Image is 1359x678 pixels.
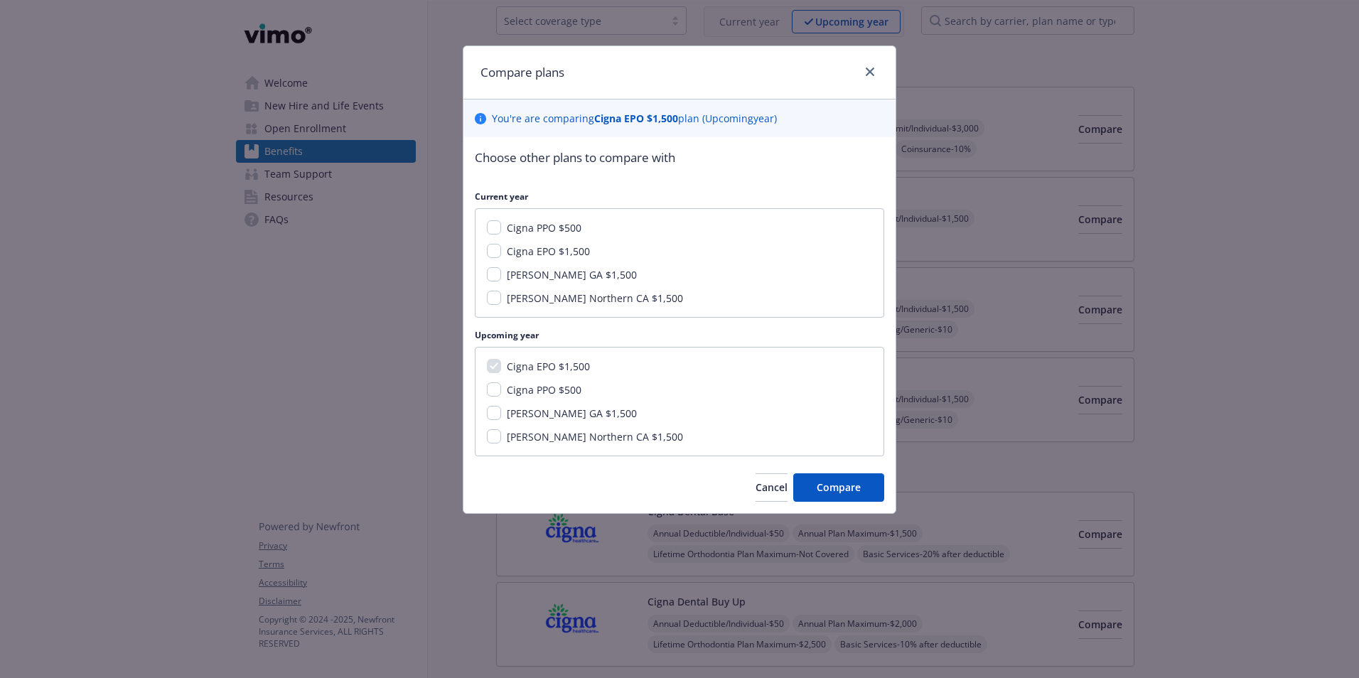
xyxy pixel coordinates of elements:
span: Cigna PPO $500 [507,383,581,397]
span: Cigna EPO $1,500 [507,244,590,258]
button: Cancel [756,473,788,502]
p: Current year [475,190,884,203]
h1: Compare plans [480,63,564,82]
b: Cigna EPO $1,500 [594,112,678,125]
span: [PERSON_NAME] GA $1,500 [507,268,637,281]
p: You ' re are comparing plan ( Upcoming year) [492,111,777,126]
button: Compare [793,473,884,502]
span: [PERSON_NAME] Northern CA $1,500 [507,291,683,305]
span: Cigna EPO $1,500 [507,360,590,373]
span: Compare [817,480,861,494]
p: Choose other plans to compare with [475,149,884,167]
p: Upcoming year [475,329,884,341]
span: [PERSON_NAME] Northern CA $1,500 [507,430,683,443]
span: [PERSON_NAME] GA $1,500 [507,407,637,420]
span: Cigna PPO $500 [507,221,581,235]
span: Cancel [756,480,788,494]
a: close [861,63,879,80]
